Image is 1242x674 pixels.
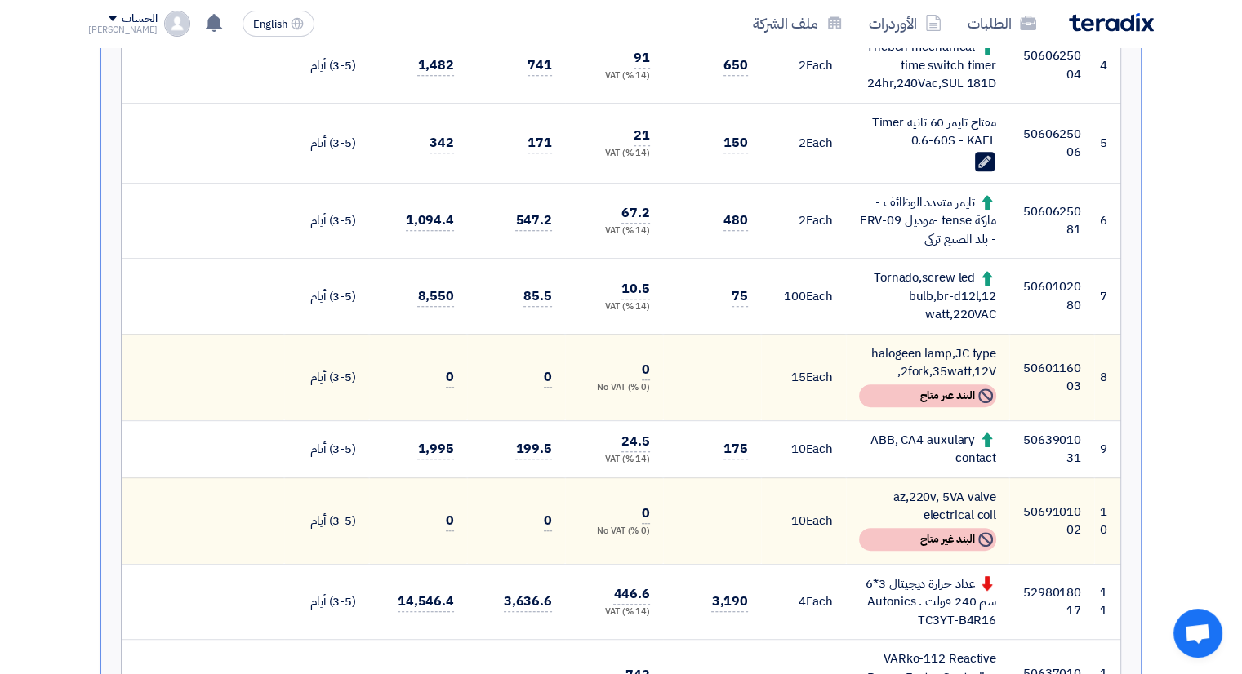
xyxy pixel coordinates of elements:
[859,193,996,249] div: تايمر متعدد الوظائف - ماركة tense -موديل ERV-09 - بلد الصنع تركى
[1009,477,1094,564] td: 5069101002
[613,584,650,605] span: 446.6
[284,259,369,335] td: (3-5) أيام
[1094,183,1120,259] td: 6
[723,439,748,459] span: 175
[642,503,650,524] span: 0
[621,279,650,299] span: 10.5
[723,55,748,76] span: 650
[284,420,369,477] td: (3-5) أيام
[578,300,650,314] div: (14 %) VAT
[798,134,805,152] span: 2
[1094,103,1120,183] td: 5
[859,488,996,525] div: az,220v, 5VA valve electrical coil
[243,11,314,37] button: English
[791,368,806,386] span: 15
[1009,183,1094,259] td: 5060625081
[164,11,190,37] img: profile_test.png
[791,440,806,458] span: 10
[398,592,454,612] span: 14,546.4
[859,113,996,150] div: مفتاح تايمر 60 ثانية Timer 0.6-60S - KAEL
[544,367,552,388] span: 0
[761,420,846,477] td: Each
[578,69,650,83] div: (14 %) VAT
[284,103,369,183] td: (3-5) أيام
[621,432,650,452] span: 24.5
[723,211,748,231] span: 480
[430,133,454,153] span: 342
[528,133,552,153] span: 171
[88,25,158,34] div: [PERSON_NAME]
[761,183,846,259] td: Each
[859,574,996,630] div: عداد حرارة ديجيتال 3*6 سم 240 فولت Autonics . TC3YT-B4R16
[711,592,748,612] span: 3,190
[1009,103,1094,183] td: 5060625006
[761,564,846,640] td: Each
[1094,420,1120,477] td: 9
[798,592,805,610] span: 4
[253,19,287,30] span: English
[578,224,650,238] div: (14 %) VAT
[578,453,650,467] div: (14 %) VAT
[1094,334,1120,420] td: 8
[859,528,996,551] div: البند غير متاح
[1009,420,1094,477] td: 5063901031
[1094,28,1120,104] td: 4
[621,203,650,224] span: 67.2
[578,525,650,539] div: (0 %) No VAT
[859,344,996,381] div: halogeen lamp,JC type ,2fork,35watt,12V
[544,511,552,531] span: 0
[634,48,650,69] span: 91
[791,512,806,530] span: 10
[515,211,552,231] span: 547.2
[284,564,369,640] td: (3-5) أيام
[446,511,454,531] span: 0
[859,268,996,324] div: Tornado,screw led bulb,br-d12l,12 watt,220VAC
[761,259,846,335] td: Each
[761,477,846,564] td: Each
[761,28,846,104] td: Each
[1173,609,1222,658] div: Open chat
[417,286,454,307] span: 8,550
[1009,28,1094,104] td: 5060625004
[798,211,805,229] span: 2
[284,183,369,259] td: (3-5) أيام
[284,334,369,420] td: (3-5) أيام
[284,28,369,104] td: (3-5) أيام
[578,147,650,161] div: (14 %) VAT
[784,287,806,305] span: 100
[515,439,552,459] span: 199.5
[761,103,846,183] td: Each
[1094,259,1120,335] td: 7
[406,211,454,231] span: 1,094.4
[856,4,955,42] a: الأوردرات
[859,38,996,93] div: Theben mechanical time switch timer 24hr,240Vac,SUL 181D
[740,4,856,42] a: ملف الشركة
[798,56,805,74] span: 2
[446,367,454,388] span: 0
[859,431,996,468] div: ABB, CA4 auxulary contact
[1009,259,1094,335] td: 5060102080
[504,592,552,612] span: 3,636.6
[578,605,650,619] div: (14 %) VAT
[955,4,1049,42] a: الطلبات
[634,126,650,146] span: 21
[528,55,552,76] span: 741
[859,384,996,407] div: البند غير متاح
[642,360,650,380] span: 0
[578,381,650,395] div: (0 %) No VAT
[1009,334,1094,420] td: 5060116003
[417,439,454,459] span: 1,995
[1094,564,1120,640] td: 11
[1094,477,1120,564] td: 10
[284,477,369,564] td: (3-5) أيام
[1009,564,1094,640] td: 5298018017
[723,133,748,153] span: 150
[417,55,454,76] span: 1,482
[523,286,552,307] span: 85.5
[1069,13,1154,32] img: Teradix logo
[732,286,748,307] span: 75
[122,12,157,26] div: الحساب
[761,334,846,420] td: Each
